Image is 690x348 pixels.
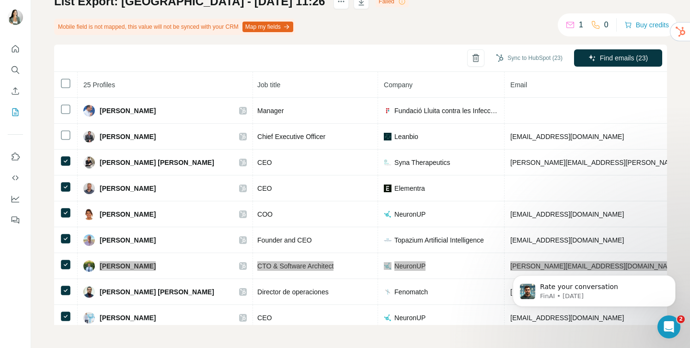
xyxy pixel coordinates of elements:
[100,209,156,219] span: [PERSON_NAME]
[83,312,95,324] img: Avatar
[242,22,293,32] button: Map my fields
[83,157,95,168] img: Avatar
[384,159,391,166] img: company-logo
[83,183,95,194] img: Avatar
[510,133,624,140] span: [EMAIL_ADDRESS][DOMAIN_NAME]
[677,315,685,323] span: 2
[394,106,498,116] span: Fundació Lluita contra les Infeccions
[8,10,23,25] img: Avatar
[384,107,391,115] img: company-logo
[257,185,272,192] span: CEO
[604,19,609,31] p: 0
[394,158,450,167] span: Syna Therapeutics
[83,234,95,246] img: Avatar
[579,19,583,31] p: 1
[257,262,333,270] span: CTO & Software Architect
[257,159,272,166] span: CEO
[384,236,391,244] img: company-logo
[83,286,95,298] img: Avatar
[8,211,23,229] button: Feedback
[8,104,23,121] button: My lists
[83,81,115,89] span: 25 Profiles
[394,184,425,193] span: Elementra
[394,235,484,245] span: Topazium Artificial Intelligence
[498,255,690,322] iframe: Intercom notifications message
[384,185,391,192] img: company-logo
[54,19,295,35] div: Mobile field is not mapped, this value will not be synced with your CRM
[394,287,428,297] span: Fenomatch
[83,209,95,220] img: Avatar
[384,314,391,322] img: company-logo
[100,158,214,167] span: [PERSON_NAME] [PERSON_NAME]
[83,131,95,142] img: Avatar
[257,236,312,244] span: Founder and CEO
[257,314,272,322] span: CEO
[8,82,23,100] button: Enrich CSV
[510,210,624,218] span: [EMAIL_ADDRESS][DOMAIN_NAME]
[510,81,527,89] span: Email
[489,51,569,65] button: Sync to HubSpot (23)
[100,106,156,116] span: [PERSON_NAME]
[100,235,156,245] span: [PERSON_NAME]
[384,81,413,89] span: Company
[100,184,156,193] span: [PERSON_NAME]
[100,313,156,323] span: [PERSON_NAME]
[100,287,214,297] span: [PERSON_NAME] [PERSON_NAME]
[384,262,391,270] img: company-logo
[8,190,23,208] button: Dashboard
[100,132,156,141] span: [PERSON_NAME]
[384,210,391,218] img: company-logo
[510,236,624,244] span: [EMAIL_ADDRESS][DOMAIN_NAME]
[8,148,23,165] button: Use Surfe on LinkedIn
[624,18,669,32] button: Buy credits
[8,169,23,186] button: Use Surfe API
[8,61,23,79] button: Search
[600,53,648,63] span: Find emails (23)
[257,133,325,140] span: Chief Executive Officer
[257,210,273,218] span: COO
[83,260,95,272] img: Avatar
[8,40,23,58] button: Quick start
[257,288,329,296] span: Director de operaciones
[574,49,662,67] button: Find emails (23)
[657,315,680,338] iframe: Intercom live chat
[100,261,156,271] span: [PERSON_NAME]
[394,132,418,141] span: Leanbio
[384,288,391,296] img: company-logo
[83,105,95,116] img: Avatar
[257,81,280,89] span: Job title
[257,107,284,115] span: Manager
[394,209,425,219] span: NeuronUP
[394,313,425,323] span: NeuronUP
[394,261,425,271] span: NeuronUP
[384,133,391,140] img: company-logo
